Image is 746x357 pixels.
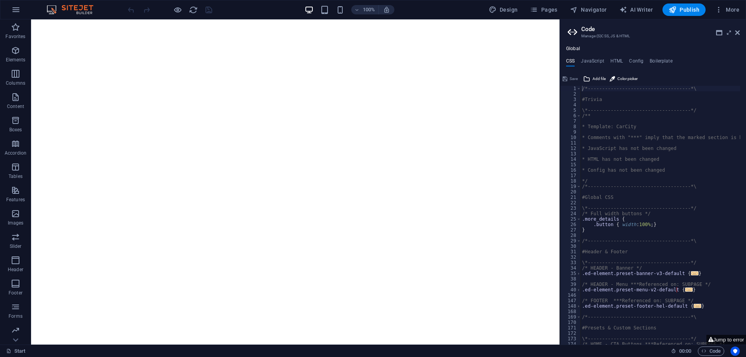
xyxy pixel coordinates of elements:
[530,6,557,14] span: Pages
[560,124,581,129] div: 8
[351,5,379,14] button: 100%
[560,320,581,325] div: 170
[617,74,638,84] span: Color picker
[698,347,724,356] button: Code
[6,80,25,86] p: Columns
[560,91,581,97] div: 2
[679,347,691,356] span: 00 00
[570,6,607,14] span: Navigator
[560,135,581,140] div: 10
[560,167,581,173] div: 16
[566,46,580,52] h4: Global
[560,331,581,336] div: 172
[489,6,518,14] span: Design
[629,58,643,67] h4: Config
[560,108,581,113] div: 5
[616,3,656,16] button: AI Writer
[560,200,581,205] div: 22
[560,249,581,254] div: 31
[581,33,724,40] h3: Manage (S)CSS, JS & HTML
[10,243,22,249] p: Slider
[560,309,581,314] div: 168
[188,5,198,14] button: reload
[560,222,581,227] div: 26
[581,26,740,33] h2: Code
[6,57,26,63] p: Elements
[8,266,23,273] p: Header
[560,151,581,157] div: 13
[669,6,699,14] span: Publish
[560,293,581,298] div: 146
[8,220,24,226] p: Images
[7,103,24,110] p: Content
[560,271,581,276] div: 35
[383,6,390,13] i: On resize automatically adjust zoom level to fit chosen device.
[560,314,581,320] div: 169
[560,157,581,162] div: 14
[560,287,581,293] div: 40
[566,58,575,67] h4: CSS
[560,254,581,260] div: 32
[189,5,198,14] i: Reload page
[9,313,23,319] p: Forms
[560,260,581,265] div: 33
[9,290,23,296] p: Footer
[9,127,22,133] p: Boxes
[5,33,25,40] p: Favorites
[581,58,604,67] h4: JavaScript
[560,129,581,135] div: 9
[6,197,25,203] p: Features
[712,3,743,16] button: More
[560,211,581,216] div: 24
[527,3,560,16] button: Pages
[560,162,581,167] div: 15
[685,348,686,354] span: :
[560,238,581,244] div: 29
[701,347,721,356] span: Code
[610,58,623,67] h4: HTML
[560,178,581,184] div: 18
[560,227,581,233] div: 27
[560,298,581,303] div: 147
[45,5,103,14] img: Editor Logo
[560,140,581,146] div: 11
[560,276,581,282] div: 38
[560,118,581,124] div: 7
[662,3,706,16] button: Publish
[691,271,699,275] span: ...
[560,113,581,118] div: 6
[560,102,581,108] div: 4
[582,74,607,84] button: Add file
[560,233,581,238] div: 28
[486,3,521,16] button: Design
[173,5,182,14] button: Click here to leave preview mode and continue editing
[593,74,606,84] span: Add file
[608,74,639,84] button: Color picker
[671,347,692,356] h6: Session time
[560,325,581,331] div: 171
[560,282,581,287] div: 39
[560,341,581,347] div: 174
[560,184,581,189] div: 19
[560,97,581,102] div: 3
[363,5,375,14] h6: 100%
[706,335,746,345] button: Jump to error
[685,287,693,292] span: ...
[560,195,581,200] div: 21
[560,173,581,178] div: 17
[560,303,581,309] div: 148
[560,189,581,195] div: 20
[560,244,581,249] div: 30
[567,3,610,16] button: Navigator
[730,347,740,356] button: Usercentrics
[715,6,739,14] span: More
[560,146,581,151] div: 12
[694,304,701,308] span: ...
[619,6,653,14] span: AI Writer
[486,3,521,16] div: Design (Ctrl+Alt+Y)
[560,205,581,211] div: 23
[560,216,581,222] div: 25
[5,150,26,156] p: Accordion
[560,86,581,91] div: 1
[9,173,23,179] p: Tables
